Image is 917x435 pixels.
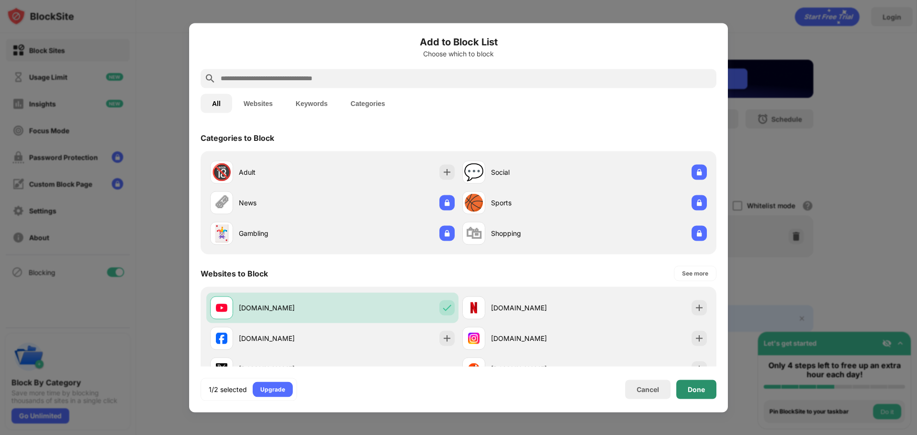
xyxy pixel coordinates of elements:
h6: Add to Block List [201,34,716,49]
div: News [239,198,332,208]
span: Already blocked [411,365,455,372]
div: Done [688,385,705,393]
img: search.svg [204,73,216,84]
div: Gambling [239,228,332,238]
button: Keywords [284,94,339,113]
div: Cancel [637,385,659,393]
div: [DOMAIN_NAME] [491,364,585,374]
div: Categories to Block [201,133,274,142]
img: favicons [468,363,480,374]
div: Choose which to block [201,50,716,57]
div: 1/2 selected [209,384,247,394]
img: favicons [216,302,227,313]
img: favicons [216,332,227,344]
button: Categories [339,94,396,113]
div: [DOMAIN_NAME] [239,333,332,343]
img: favicons [216,363,227,374]
button: Websites [232,94,284,113]
div: 🗞 [213,193,230,212]
div: [DOMAIN_NAME] [491,303,585,313]
div: 🛍 [466,223,482,243]
div: 🏀 [464,193,484,212]
button: All [201,94,232,113]
div: Websites to Block [201,268,268,278]
div: [DOMAIN_NAME] [239,303,332,313]
div: Social [491,167,585,177]
div: 💬 [464,162,484,182]
div: Upgrade [260,384,285,394]
img: favicons [468,332,480,344]
div: 🃏 [212,223,232,243]
div: See more [682,268,708,278]
img: favicons [468,302,480,313]
div: [DOMAIN_NAME] [239,364,332,374]
div: Shopping [491,228,585,238]
div: Adult [239,167,332,177]
div: Sports [491,198,585,208]
div: [DOMAIN_NAME] [491,333,585,343]
div: 🔞 [212,162,232,182]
